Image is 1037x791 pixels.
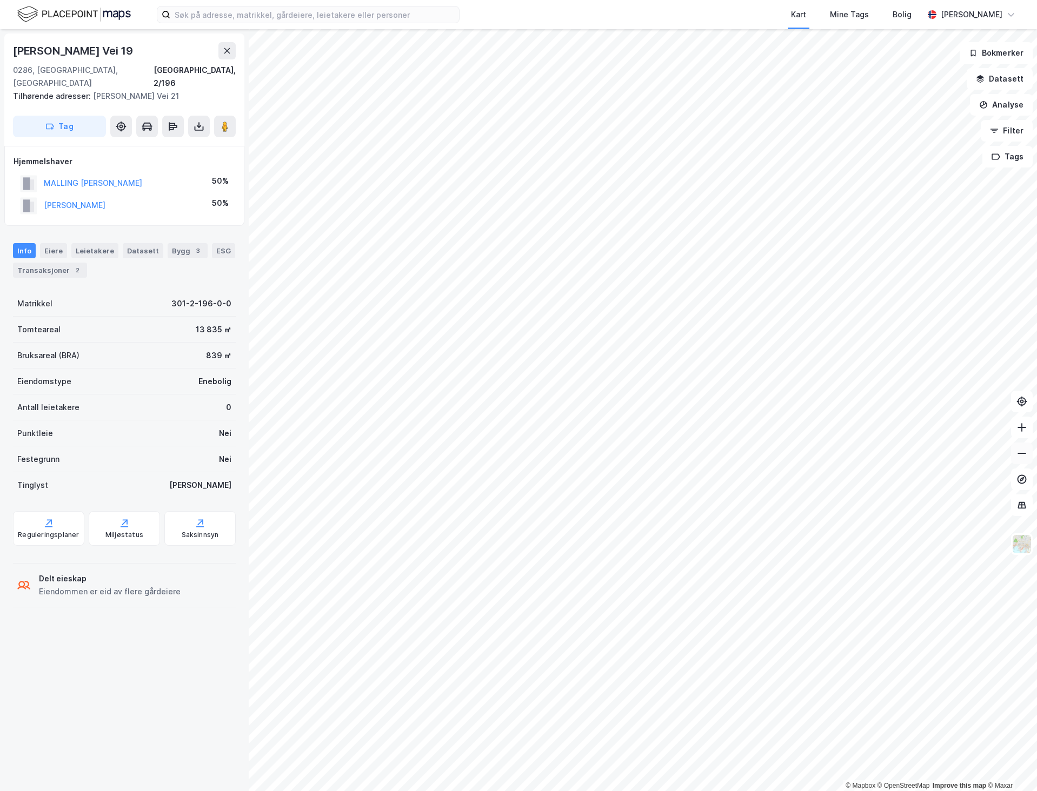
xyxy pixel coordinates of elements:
[18,531,79,539] div: Reguleringsplaner
[168,243,208,258] div: Bygg
[960,42,1033,64] button: Bokmerker
[981,120,1033,142] button: Filter
[170,6,459,23] input: Søk på adresse, matrikkel, gårdeiere, leietakere eller personer
[17,323,61,336] div: Tomteareal
[17,427,53,440] div: Punktleie
[212,175,229,187] div: 50%
[198,375,231,388] div: Enebolig
[17,401,79,414] div: Antall leietakere
[846,782,875,789] a: Mapbox
[14,155,235,168] div: Hjemmelshaver
[17,479,48,492] div: Tinglyst
[13,91,93,100] span: Tilhørende adresser:
[878,782,930,789] a: OpenStreetMap
[123,243,163,258] div: Datasett
[941,8,1002,21] div: [PERSON_NAME]
[169,479,231,492] div: [PERSON_NAME]
[791,8,806,21] div: Kart
[17,5,131,24] img: logo.f888ab2527a4732fd821a326f86c7f29.svg
[206,349,231,362] div: 839 ㎡
[105,531,143,539] div: Miljøstatus
[1012,534,1032,554] img: Z
[893,8,912,21] div: Bolig
[39,585,181,598] div: Eiendommen er eid av flere gårdeiere
[196,323,231,336] div: 13 835 ㎡
[17,375,71,388] div: Eiendomstype
[71,243,118,258] div: Leietakere
[13,116,106,137] button: Tag
[13,90,227,103] div: [PERSON_NAME] Vei 21
[72,265,83,276] div: 2
[983,739,1037,791] div: Kontrollprogram for chat
[970,94,1033,116] button: Analyse
[171,297,231,310] div: 301-2-196-0-0
[17,297,52,310] div: Matrikkel
[219,453,231,466] div: Nei
[212,197,229,210] div: 50%
[39,572,181,585] div: Delt eieskap
[192,245,203,256] div: 3
[967,68,1033,90] button: Datasett
[13,243,36,258] div: Info
[983,739,1037,791] iframe: Chat Widget
[982,146,1033,167] button: Tags
[219,427,231,440] div: Nei
[40,243,67,258] div: Eiere
[13,64,154,90] div: 0286, [GEOGRAPHIC_DATA], [GEOGRAPHIC_DATA]
[933,782,986,789] a: Improve this map
[17,453,59,466] div: Festegrunn
[17,349,79,362] div: Bruksareal (BRA)
[212,243,235,258] div: ESG
[13,263,87,278] div: Transaksjoner
[182,531,219,539] div: Saksinnsyn
[830,8,869,21] div: Mine Tags
[154,64,236,90] div: [GEOGRAPHIC_DATA], 2/196
[13,42,135,59] div: [PERSON_NAME] Vei 19
[226,401,231,414] div: 0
